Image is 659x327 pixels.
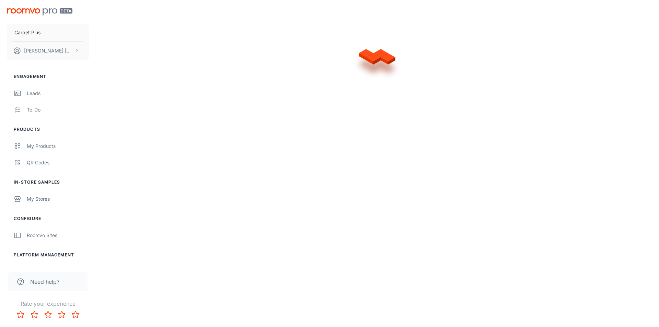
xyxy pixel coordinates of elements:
[7,24,89,42] button: Carpet Plus
[24,47,72,55] p: [PERSON_NAME] [PERSON_NAME]
[7,42,89,60] button: [PERSON_NAME] [PERSON_NAME]
[14,29,41,36] p: Carpet Plus
[7,8,72,15] img: Roomvo PRO Beta
[27,90,89,97] div: Leads
[27,106,89,114] div: To-do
